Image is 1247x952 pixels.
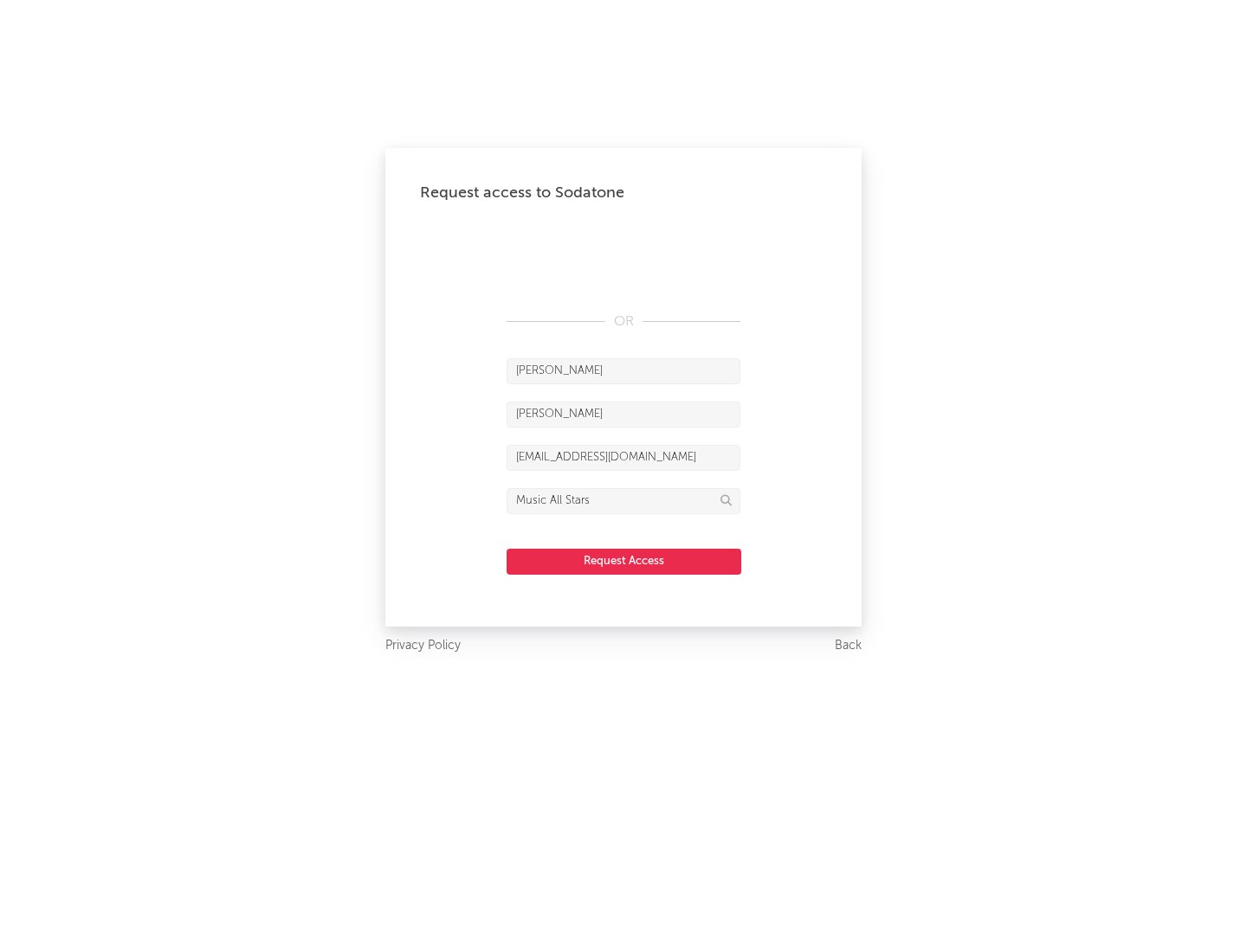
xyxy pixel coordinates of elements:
input: First Name [507,358,740,384]
a: Back [835,635,862,657]
div: OR [507,312,740,332]
input: Last Name [507,402,740,428]
a: Privacy Policy [385,635,461,657]
input: Email [507,445,740,471]
div: Request access to Sodatone [420,183,827,203]
button: Request Access [507,549,741,575]
input: Division [507,488,740,514]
